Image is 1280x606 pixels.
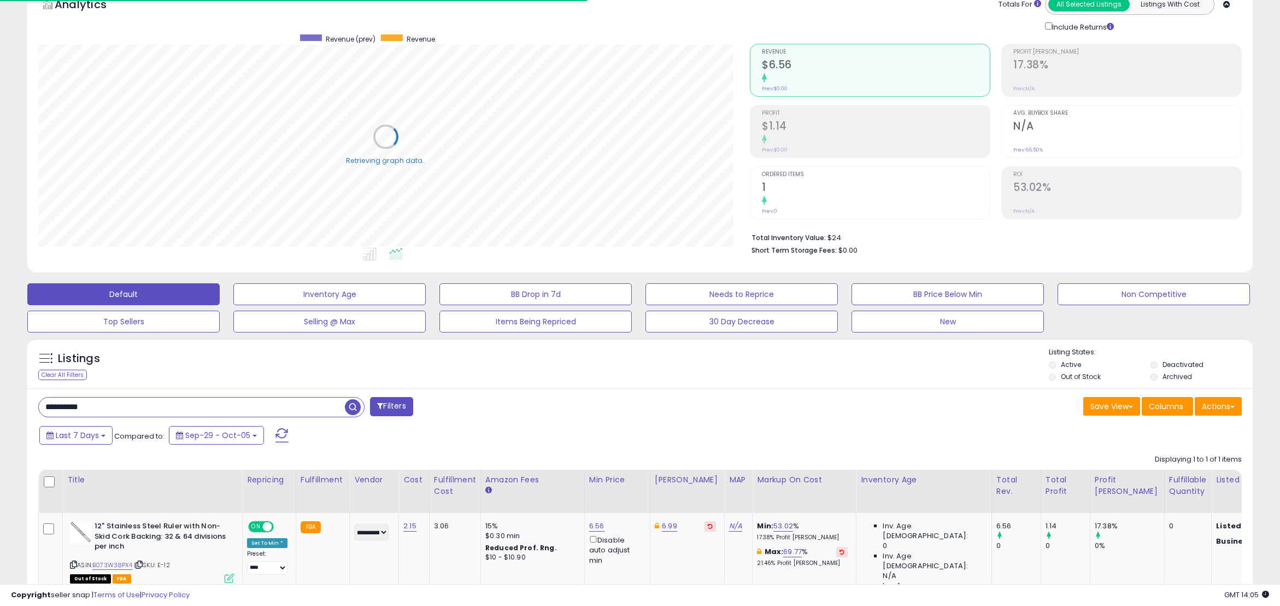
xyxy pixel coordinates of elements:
div: Profit [PERSON_NAME] [1095,474,1160,497]
div: % [757,547,848,567]
p: Listing States: [1049,347,1253,358]
div: Fulfillment [301,474,345,486]
div: Title [67,474,238,486]
div: $0.30 min [485,531,576,541]
small: Amazon Fees. [485,486,492,496]
b: Business Price: [1216,536,1276,546]
th: CSV column name: cust_attr_2_Vendor [350,470,399,513]
button: Filters [370,397,413,416]
span: All listings that are currently out of stock and unavailable for purchase on Amazon [70,574,111,584]
span: OFF [272,522,290,532]
span: Inv. Age [DEMOGRAPHIC_DATA]: [883,521,983,541]
span: Last 7 Days [56,430,99,441]
button: Columns [1142,397,1193,416]
div: 17.38% [1095,521,1164,531]
a: 53.02 [773,521,793,532]
button: Non Competitive [1058,283,1250,305]
button: BB Price Below Min [852,283,1044,305]
h2: 53.02% [1013,181,1241,196]
div: Include Returns [1037,20,1127,33]
small: Prev: 0 [762,208,777,214]
a: Terms of Use [93,590,140,600]
img: 41SzJ-zStQL._SL40_.jpg [70,521,92,543]
span: Profit [762,110,990,116]
div: Retrieving graph data.. [346,155,426,165]
a: 69.77 [783,546,802,557]
label: Deactivated [1162,360,1203,369]
div: Disable auto adjust min [589,534,642,566]
div: Clear All Filters [38,370,87,380]
strong: Copyright [11,590,51,600]
span: FBA [113,574,131,584]
span: Ordered Items [762,172,990,178]
th: The percentage added to the cost of goods (COGS) that forms the calculator for Min & Max prices. [753,470,856,513]
span: Compared to: [114,431,165,441]
button: Items Being Repriced [439,311,632,333]
div: 0 [996,541,1041,551]
h2: 1 [762,181,990,196]
button: Inventory Age [233,283,426,305]
div: Cost [403,474,425,486]
div: Fulfillable Quantity [1169,474,1207,497]
b: 12" Stainless Steel Ruler with Non-Skid Cork Backing: 32 & 64 divisions per inch [95,521,227,555]
span: Inv. Age [DEMOGRAPHIC_DATA]: [883,581,983,601]
b: Reduced Prof. Rng. [485,543,557,552]
p: 17.38% Profit [PERSON_NAME] [757,534,848,541]
small: Prev: 66.50% [1013,147,1043,153]
span: ROI [1013,172,1241,178]
div: 1.14 [1046,521,1090,531]
small: Prev: N/A [1013,208,1035,214]
b: Min: [757,521,773,531]
b: Total Inventory Value: [751,233,826,242]
a: Privacy Policy [142,590,190,600]
div: 15% [485,521,576,531]
h2: N/A [1013,120,1241,135]
h5: Listings [58,351,100,366]
button: 30 Day Decrease [645,311,838,333]
span: N/A [883,571,896,581]
div: 6.56 [996,521,1041,531]
div: Repricing [247,474,291,486]
label: Out of Stock [1061,372,1101,381]
li: $24 [751,230,1234,243]
a: 6.99 [662,521,677,532]
div: Fulfillment Cost [434,474,476,497]
div: Set To Min * [247,538,287,548]
button: Top Sellers [27,311,220,333]
label: Active [1061,360,1081,369]
label: Archived [1162,372,1192,381]
div: Vendor [354,474,394,486]
span: Sep-29 - Oct-05 [185,430,250,441]
a: N/A [729,521,742,532]
a: B073W38PX4 [92,561,132,570]
div: % [757,521,848,541]
button: New [852,311,1044,333]
button: BB Drop in 7d [439,283,632,305]
div: 3.06 [434,521,472,531]
small: Prev: N/A [1013,85,1035,92]
h2: $1.14 [762,120,990,135]
div: [PERSON_NAME] [655,474,720,486]
div: Preset: [247,550,287,575]
button: Sep-29 - Oct-05 [169,426,264,445]
div: $10 - $10.90 [485,553,576,562]
div: 0 [1046,541,1090,551]
a: 2.15 [403,521,416,532]
b: Listed Price: [1216,521,1266,531]
span: Columns [1149,401,1183,412]
div: Amazon Fees [485,474,580,486]
div: Inventory Age [861,474,987,486]
div: Total Profit [1046,474,1085,497]
span: Inv. Age [DEMOGRAPHIC_DATA]: [883,551,983,571]
b: Max: [765,546,784,557]
div: Total Rev. [996,474,1036,497]
h2: $6.56 [762,59,990,73]
span: 2025-10-13 14:05 GMT [1224,590,1269,600]
button: Needs to Reprice [645,283,838,305]
span: $0.00 [838,245,858,255]
span: ON [249,522,263,532]
b: Short Term Storage Fees: [751,246,837,255]
div: ASIN: [70,521,234,582]
button: Save View [1083,397,1140,416]
div: 0% [1095,541,1164,551]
